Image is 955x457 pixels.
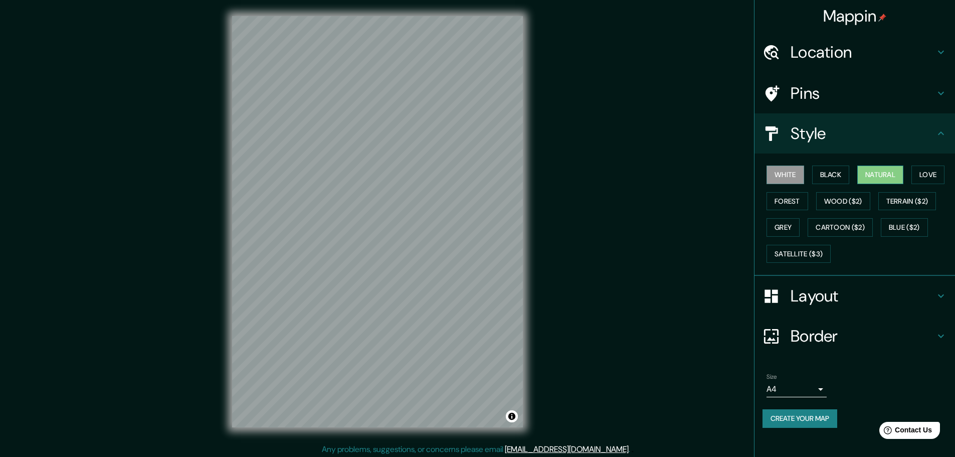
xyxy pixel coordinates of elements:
button: Terrain ($2) [878,192,936,211]
div: . [630,443,632,455]
div: Border [754,316,955,356]
h4: Mappin [823,6,887,26]
button: Satellite ($3) [767,245,831,263]
canvas: Map [232,16,523,427]
h4: Layout [791,286,935,306]
div: A4 [767,381,827,397]
div: . [632,443,634,455]
button: Forest [767,192,808,211]
button: Toggle attribution [506,410,518,422]
button: Wood ($2) [816,192,870,211]
button: Blue ($2) [881,218,928,237]
h4: Style [791,123,935,143]
a: [EMAIL_ADDRESS][DOMAIN_NAME] [505,444,629,454]
div: Layout [754,276,955,316]
button: Natural [857,166,903,184]
p: Any problems, suggestions, or concerns please email . [322,443,630,455]
button: White [767,166,804,184]
iframe: Help widget launcher [866,418,944,446]
div: Style [754,113,955,154]
div: Pins [754,73,955,113]
button: Grey [767,218,800,237]
h4: Location [791,42,935,62]
button: Black [812,166,850,184]
div: Location [754,32,955,72]
button: Love [911,166,944,184]
label: Size [767,373,777,381]
img: pin-icon.png [878,14,886,22]
h4: Pins [791,83,935,103]
button: Cartoon ($2) [808,218,873,237]
h4: Border [791,326,935,346]
button: Create your map [762,409,837,428]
